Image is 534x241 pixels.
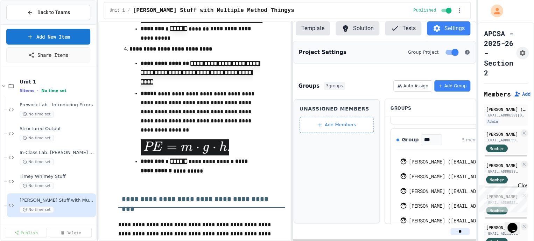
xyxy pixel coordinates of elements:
span: No time set [20,135,54,141]
div: [EMAIL_ADDRESS][DOMAIN_NAME] [486,113,526,118]
span: No time set [20,206,54,213]
div: [PERSON_NAME] ([EMAIL_ADDRESS][DOMAIN_NAME]) [409,158,482,165]
h2: Members [484,89,511,99]
span: No time set [20,111,54,118]
span: In-Class Lab: [PERSON_NAME] Stuff [20,150,94,156]
a: Share Items [6,47,90,62]
iframe: chat widget [505,213,527,234]
div: [PERSON_NAME] ([EMAIL_ADDRESS][DOMAIN_NAME]) [409,187,482,195]
button: Settings [427,21,470,35]
div: [PERSON_NAME] [486,224,519,230]
div: Unassigned Members [300,105,374,113]
div: [PERSON_NAME] (Bri) [486,106,526,112]
span: 3 groups [324,82,345,90]
span: No time set [20,159,54,165]
div: 5 members [462,137,486,143]
span: No time set [20,182,54,189]
div: [PERSON_NAME] ([EMAIL_ADDRESS][DOMAIN_NAME]) [409,202,482,209]
span: [PERSON_NAME] Stuff with Multiple Method Thingys [20,198,94,203]
span: Timey Whimey Stuff [20,174,94,180]
div: Admin [486,119,499,125]
span: Unit 1 [20,79,94,85]
div: [PERSON_NAME] [486,162,519,168]
button: Back to Teams [6,5,90,20]
span: / [128,8,130,13]
span: Group [402,136,419,143]
button: Assignment Settings [516,47,529,59]
h3: Project Settings [299,48,346,56]
div: [PERSON_NAME] ([EMAIL_ADDRESS][DOMAIN_NAME]) [409,217,482,224]
iframe: chat widget [476,182,527,212]
h3: Groups [298,82,319,90]
div: Content is published and visible to students [413,6,453,15]
a: Publish [5,228,47,237]
span: Prework Lab - Introducing Errors [20,102,94,108]
span: Published [413,8,436,13]
button: Auto Assign [393,80,432,92]
span: 5 items [20,88,34,93]
a: Delete [50,228,92,237]
span: Unit 1 [110,8,125,13]
div: [EMAIL_ADDRESS][DOMAIN_NAME] [486,169,519,174]
div: Groups [391,105,470,112]
button: Add [514,91,531,98]
button: Add Group [434,80,471,92]
span: No time set [41,88,66,93]
div: [PERSON_NAME] [486,131,519,137]
div: [EMAIL_ADDRESS][DOMAIN_NAME] [486,138,519,143]
span: Mathy Stuff with Multiple Method Thingys [133,6,294,15]
button: Tests [385,21,421,35]
div: My Account [483,3,505,19]
span: Member [490,145,504,152]
button: Add Members [300,117,374,133]
span: Member [490,176,504,183]
span: Group Project [408,49,438,56]
h1: APCSA - 2025-26 - Section 2 [484,28,513,78]
div: Chat with us now!Close [3,3,48,45]
div: [PERSON_NAME] ([EMAIL_ADDRESS][DOMAIN_NAME]) [409,173,482,180]
span: Back to Teams [37,9,70,16]
a: Add New Item [6,29,90,45]
span: • [37,88,38,93]
div: [EMAIL_ADDRESS][DOMAIN_NAME] [486,231,519,236]
button: Template [296,21,330,35]
span: Structured Output [20,126,94,132]
button: Solution [336,21,379,35]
